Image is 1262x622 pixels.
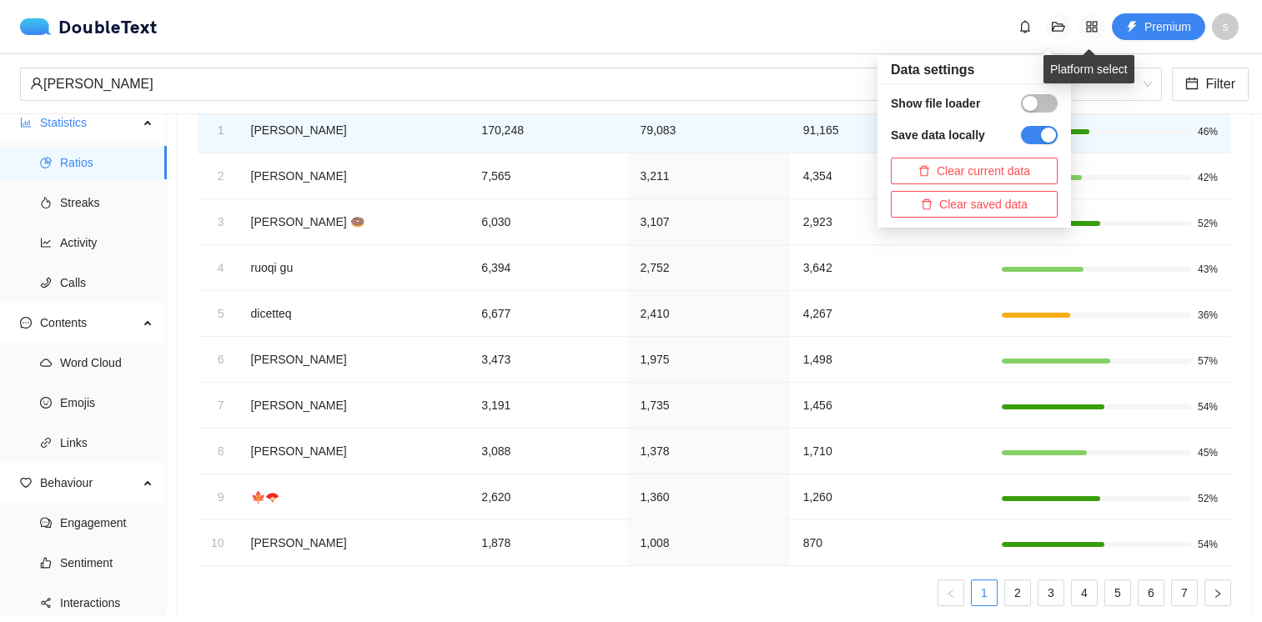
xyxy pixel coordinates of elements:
td: 79,083 [627,108,790,153]
div: 5 [211,304,224,323]
div: 2 [211,167,224,185]
li: Next Page [1204,579,1231,606]
div: DoubleText [20,18,158,35]
span: delete [918,165,930,178]
span: heart [20,477,32,489]
td: [PERSON_NAME] [238,337,469,383]
span: Interactions [60,586,153,619]
td: [PERSON_NAME] [238,153,469,199]
td: 2,620 [468,474,626,520]
td: 7,565 [468,153,626,199]
span: phone [40,277,52,288]
td: [PERSON_NAME] [238,429,469,474]
td: 1,878 [468,520,626,566]
span: Activity [60,226,153,259]
span: left [946,589,956,599]
div: 6 [211,350,224,369]
span: right [1213,589,1223,599]
li: 1 [971,579,998,606]
span: 54% [1198,539,1218,549]
span: appstore [1079,20,1104,33]
span: Streaks [60,186,153,219]
span: 52% [1198,218,1218,228]
button: folder-open [1045,13,1072,40]
td: 1,498 [790,337,989,383]
button: deleteClear saved data [891,191,1058,218]
span: Ratios [60,146,153,179]
span: smile [40,397,52,409]
span: 42% [1198,173,1218,183]
button: deleteClear current data [891,158,1058,184]
span: Statistics [40,106,138,139]
a: 1 [972,580,997,605]
span: line-chart [40,237,52,248]
strong: Show file loader [891,97,980,110]
li: 7 [1171,579,1198,606]
td: dicetteq [238,291,469,337]
span: Engagement [60,506,153,539]
li: 5 [1104,579,1131,606]
td: 2,923 [790,199,989,245]
span: user [30,77,43,90]
button: thunderboltPremium [1112,13,1205,40]
span: bell [1013,20,1038,33]
td: [PERSON_NAME] [238,520,469,566]
button: calendarFilter [1172,68,1249,101]
span: fire [40,197,52,208]
a: 5 [1105,580,1130,605]
span: Word Cloud [60,346,153,379]
span: 46% [1198,127,1218,137]
span: delete [921,198,933,212]
span: bar-chart [20,117,32,128]
td: ruoqi gu [238,245,469,291]
span: Sentiment [60,546,153,579]
div: 8 [211,442,224,460]
td: 1,456 [790,383,989,429]
div: 1 [211,121,224,139]
span: Emojis [60,386,153,419]
td: 4,267 [790,291,989,337]
span: Filter [1205,73,1235,94]
td: 3,211 [627,153,790,199]
div: [PERSON_NAME] [30,68,1137,100]
li: 4 [1071,579,1098,606]
li: 2 [1004,579,1031,606]
div: 7 [211,396,224,414]
li: 6 [1138,579,1164,606]
span: Premium [1144,18,1191,36]
td: 6,677 [468,291,626,337]
span: Derrick [30,68,1152,100]
span: cloud [40,357,52,369]
td: 1,008 [627,520,790,566]
td: 6,030 [468,199,626,245]
button: left [938,579,964,606]
td: 1,360 [627,474,790,520]
li: 3 [1038,579,1064,606]
a: 4 [1072,580,1097,605]
span: 45% [1198,448,1218,458]
span: Clear current data [937,162,1030,180]
div: Platform select [1043,55,1134,83]
a: 3 [1038,580,1063,605]
button: appstore [1078,13,1105,40]
span: like [40,557,52,569]
span: message [20,317,32,329]
li: Previous Page [938,579,964,606]
span: link [40,437,52,449]
td: [PERSON_NAME] 🍩 [238,199,469,245]
td: 3,107 [627,199,790,245]
button: right [1204,579,1231,606]
div: 9 [211,488,224,506]
img: logo [20,18,58,35]
h5: Data settings [891,60,1058,80]
div: 10 [211,534,224,552]
td: 3,642 [790,245,989,291]
td: 1,975 [627,337,790,383]
a: 6 [1139,580,1164,605]
a: 2 [1005,580,1030,605]
span: folder-open [1046,20,1071,33]
span: 52% [1198,494,1218,504]
span: 54% [1198,402,1218,412]
td: 2,752 [627,245,790,291]
td: 91,165 [790,108,989,153]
